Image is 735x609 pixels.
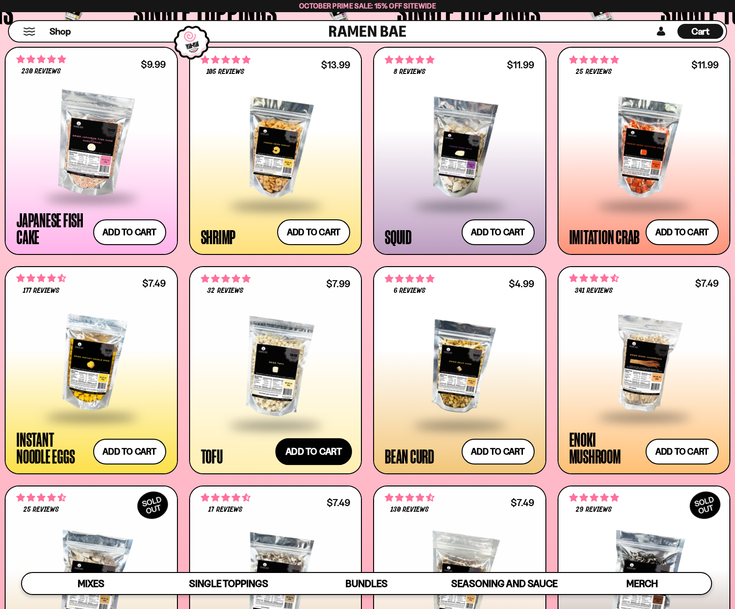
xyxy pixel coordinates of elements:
span: 8 reviews [394,68,426,76]
span: Cart [691,26,710,37]
a: 4.88 stars 25 reviews $11.99 Imitation Crab Add to cart [558,47,731,255]
span: 4.88 stars [569,54,619,66]
a: 4.75 stars 8 reviews $11.99 Squid Add to cart [373,47,546,255]
div: Tofu [201,448,223,464]
a: Bundles [298,573,435,594]
a: Merch [573,573,711,594]
div: Enoki Mushroom [569,431,641,464]
span: 32 reviews [207,287,243,295]
span: 29 reviews [576,506,611,514]
button: Add to cart [277,219,350,245]
span: 4.52 stars [16,492,66,504]
a: 4.77 stars 230 reviews $9.99 Japanese Fish Cake Add to cart [5,47,178,255]
span: 4.78 stars [201,273,250,285]
div: $7.49 [142,279,166,288]
button: Add to cart [93,439,166,464]
button: Add to cart [462,439,535,464]
span: 25 reviews [23,506,59,514]
button: Mobile Menu Trigger [23,28,36,36]
div: SOLD OUT [685,486,725,524]
div: Imitation Crab [569,228,640,245]
div: Instant Noodle Eggs [16,431,88,464]
span: 105 reviews [206,68,244,76]
div: $7.49 [327,498,350,507]
button: Add to cart [646,219,719,245]
div: Cart [677,21,723,42]
div: Bean Curd [385,448,434,464]
div: SOLD OUT [132,486,173,524]
span: Single Toppings [189,578,268,589]
span: 4.53 stars [569,272,619,284]
button: Add to cart [462,219,535,245]
div: $7.99 [326,279,350,288]
a: Shop [50,24,71,39]
span: 230 reviews [22,68,61,75]
span: 5.00 stars [385,273,434,285]
span: 4.71 stars [16,272,66,284]
span: 4.86 stars [569,492,619,504]
button: Add to cart [646,439,719,464]
span: 4.68 stars [385,492,434,504]
span: 25 reviews [576,68,611,76]
span: Seasoning and Sauce [451,578,558,589]
span: 17 reviews [208,506,242,514]
div: Shrimp [201,228,236,245]
a: 4.71 stars 177 reviews $7.49 Instant Noodle Eggs Add to cart [5,266,178,474]
div: Squid [385,228,412,245]
div: Japanese Fish Cake [16,211,88,245]
button: Add to cart [275,438,352,465]
span: Mixes [78,578,104,589]
a: 5.00 stars 6 reviews $4.99 Bean Curd Add to cart [373,266,546,474]
a: 4.78 stars 32 reviews $7.99 Tofu Add to cart [189,266,362,474]
a: 4.90 stars 105 reviews $13.99 Shrimp Add to cart [189,47,362,255]
button: Add to cart [93,219,166,245]
span: 6 reviews [394,287,426,295]
a: Seasoning and Sauce [435,573,573,594]
div: $7.49 [695,279,719,288]
span: 177 reviews [23,287,59,295]
span: 4.59 stars [201,492,250,504]
a: Single Toppings [160,573,297,594]
span: Merch [626,578,658,589]
span: 4.77 stars [16,53,66,65]
div: $9.99 [141,60,166,69]
span: 4.75 stars [385,54,434,66]
span: 341 reviews [575,287,613,295]
span: Shop [50,25,71,38]
div: $13.99 [321,60,350,69]
span: 130 reviews [390,506,429,514]
span: October Prime Sale: 15% off Sitewide [299,1,436,10]
div: $11.99 [507,60,534,69]
a: Mixes [22,573,160,594]
div: $7.49 [511,498,534,507]
div: $4.99 [509,279,534,288]
div: $11.99 [691,60,719,69]
span: Bundles [345,578,388,589]
a: 4.53 stars 341 reviews $7.49 Enoki Mushroom Add to cart [558,266,731,474]
span: 4.90 stars [201,54,250,66]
